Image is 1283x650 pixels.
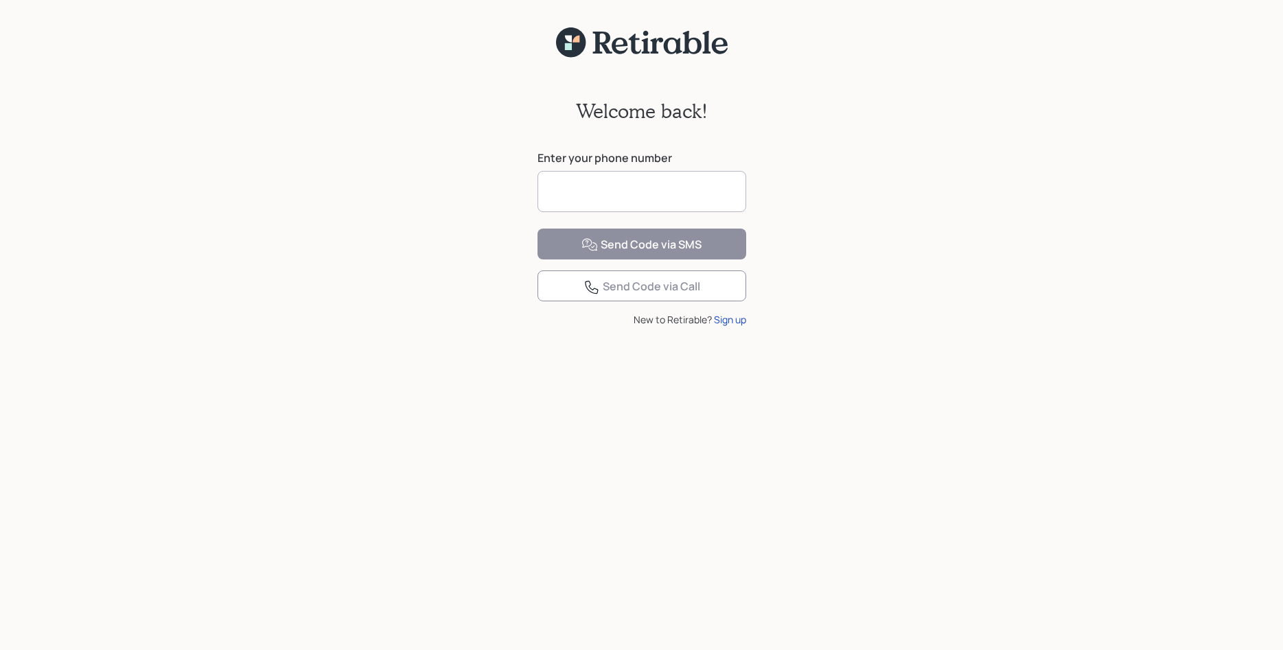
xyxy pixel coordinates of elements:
div: Sign up [714,312,746,327]
div: Send Code via SMS [581,237,702,253]
h2: Welcome back! [576,100,708,123]
label: Enter your phone number [538,150,746,165]
button: Send Code via SMS [538,229,746,259]
div: New to Retirable? [538,312,746,327]
div: Send Code via Call [583,279,700,295]
button: Send Code via Call [538,270,746,301]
